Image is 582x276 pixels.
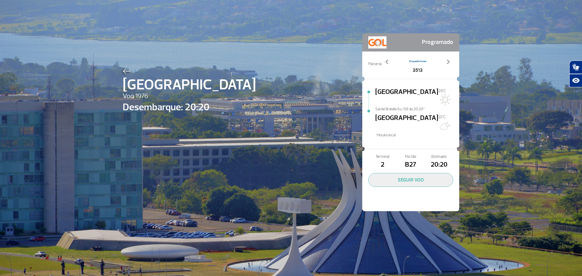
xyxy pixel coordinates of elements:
span: 3513 [409,67,427,74]
span: Parceria: [368,61,382,67]
span: 29°C [438,88,446,93]
span: Programado [422,36,453,48]
button: Abrir recursos assistivos. [569,74,582,87]
span: Portão [396,154,425,160]
span: [GEOGRAPHIC_DATA] [123,74,256,96]
img: Muitas nuvens [438,120,450,132]
span: Sai de Brasília Su/08 às 20:20* [375,106,459,111]
img: Sol [438,94,450,106]
span: [GEOGRAPHIC_DATA] [375,113,438,132]
span: Terminal [368,154,396,160]
span: Desembarque: 20:20 [123,100,256,115]
span: *Horáro local [375,132,459,138]
span: 20:20 [425,160,453,170]
span: [GEOGRAPHIC_DATA] [375,87,438,106]
span: 2 [368,160,396,170]
span: Voo 1976 [123,91,256,101]
span: Estimado [425,154,453,160]
div: Plugin de acessibilidade da Hand Talk. [569,61,582,87]
button: SEGUIR VOO [368,173,453,187]
span: B27 [396,160,425,170]
button: Abrir tradutor de língua de sinais. [569,61,582,74]
span: 22°C [438,115,446,119]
